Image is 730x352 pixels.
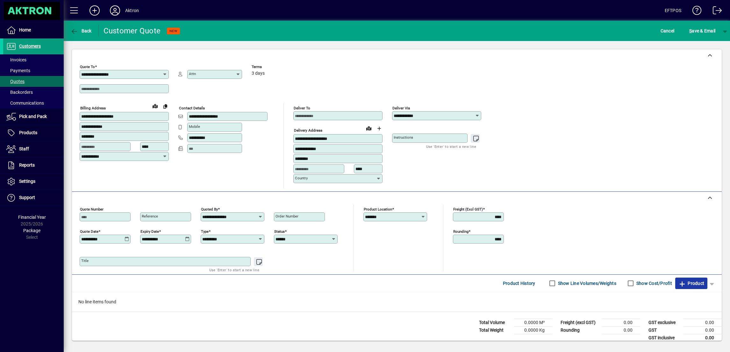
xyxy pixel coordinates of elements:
[80,65,95,69] mat-label: Quote To
[514,319,552,326] td: 0.0000 M³
[70,28,92,33] span: Back
[274,229,285,233] mat-label: Status
[557,280,616,286] label: Show Line Volumes/Weights
[659,25,676,37] button: Cancel
[84,5,105,16] button: Add
[3,109,64,125] a: Pick and Pack
[635,280,672,286] label: Show Cost/Profit
[686,25,719,37] button: Save & Email
[3,157,64,173] a: Reports
[500,278,538,289] button: Product History
[364,123,374,133] a: View on map
[688,1,702,22] a: Knowledge Base
[140,229,159,233] mat-label: Expiry date
[6,100,44,106] span: Communications
[19,162,35,168] span: Reports
[476,319,514,326] td: Total Volume
[392,106,410,110] mat-label: Deliver via
[602,319,640,326] td: 0.00
[364,207,392,211] mat-label: Product location
[453,229,469,233] mat-label: Rounding
[19,130,37,135] span: Products
[142,214,158,218] mat-label: Reference
[276,214,298,218] mat-label: Order number
[19,146,29,151] span: Staff
[3,22,64,38] a: Home
[6,90,33,95] span: Backorders
[6,68,30,73] span: Payments
[294,106,310,110] mat-label: Deliver To
[3,87,64,98] a: Backorders
[602,326,640,334] td: 0.00
[3,98,64,108] a: Communications
[19,179,35,184] span: Settings
[476,326,514,334] td: Total Weight
[683,326,722,334] td: 0.00
[675,278,707,289] button: Product
[645,319,683,326] td: GST exclusive
[19,114,47,119] span: Pick and Pack
[189,124,200,129] mat-label: Mobile
[557,326,602,334] td: Rounding
[426,143,476,150] mat-hint: Use 'Enter' to start a new line
[189,72,196,76] mat-label: Attn
[689,26,715,36] span: ave & Email
[64,25,99,37] app-page-header-button: Back
[645,326,683,334] td: GST
[374,123,384,134] button: Choose address
[683,319,722,326] td: 0.00
[689,28,692,33] span: S
[3,54,64,65] a: Invoices
[104,26,161,36] div: Customer Quote
[514,326,552,334] td: 0.0000 Kg
[19,27,31,32] span: Home
[209,266,259,273] mat-hint: Use 'Enter' to start a new line
[23,228,40,233] span: Package
[3,141,64,157] a: Staff
[160,101,170,111] button: Copy to Delivery address
[678,278,704,288] span: Product
[80,229,98,233] mat-label: Quote date
[683,334,722,342] td: 0.00
[150,101,160,111] a: View on map
[3,65,64,76] a: Payments
[252,71,265,76] span: 3 days
[19,195,35,200] span: Support
[3,190,64,206] a: Support
[557,319,602,326] td: Freight (excl GST)
[125,5,139,16] div: Aktron
[661,26,675,36] span: Cancel
[6,57,26,62] span: Invoices
[18,215,46,220] span: Financial Year
[645,334,683,342] td: GST inclusive
[665,5,681,16] div: EFTPOS
[503,278,535,288] span: Product History
[201,229,209,233] mat-label: Type
[3,125,64,141] a: Products
[3,174,64,190] a: Settings
[105,5,125,16] button: Profile
[69,25,93,37] button: Back
[81,259,89,263] mat-label: Title
[453,207,483,211] mat-label: Freight (excl GST)
[252,65,290,69] span: Terms
[169,29,177,33] span: NEW
[19,44,41,49] span: Customers
[72,292,722,312] div: No line items found
[6,79,25,84] span: Quotes
[80,207,104,211] mat-label: Quote number
[201,207,218,211] mat-label: Quoted by
[295,176,308,180] mat-label: Country
[3,76,64,87] a: Quotes
[708,1,722,22] a: Logout
[394,135,413,140] mat-label: Instructions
